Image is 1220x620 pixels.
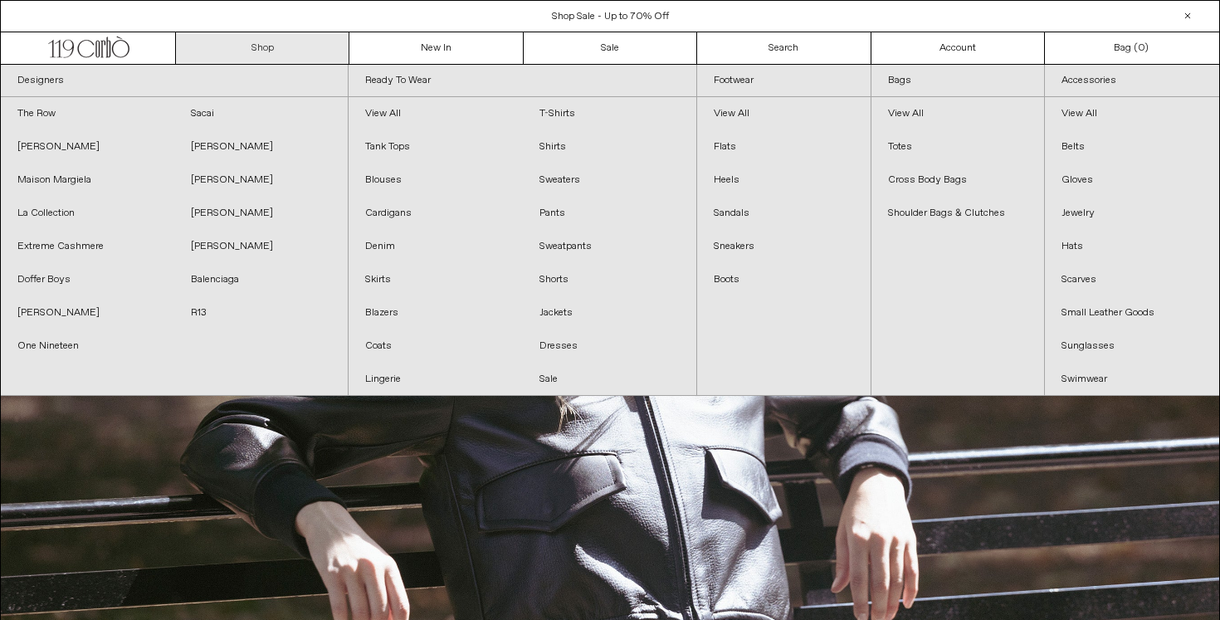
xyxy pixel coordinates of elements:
[697,263,871,296] a: Boots
[1045,296,1219,330] a: Small Leather Goods
[349,65,695,97] a: Ready To Wear
[174,197,348,230] a: [PERSON_NAME]
[349,197,522,230] a: Cardigans
[1045,164,1219,197] a: Gloves
[1,263,174,296] a: Doffer Boys
[523,197,696,230] a: Pants
[697,32,871,64] a: Search
[1,65,348,97] a: Designers
[349,330,522,363] a: Coats
[871,97,1045,130] a: View All
[174,130,348,164] a: [PERSON_NAME]
[1045,230,1219,263] a: Hats
[1,164,174,197] a: Maison Margiela
[1,197,174,230] a: La Collection
[349,97,522,130] a: View All
[174,296,348,330] a: R13
[523,296,696,330] a: Jackets
[1,97,174,130] a: The Row
[523,130,696,164] a: Shirts
[523,330,696,363] a: Dresses
[349,230,522,263] a: Denim
[552,10,669,23] a: Shop Sale - Up to 70% Off
[523,164,696,197] a: Sweaters
[1138,41,1144,55] span: 0
[523,263,696,296] a: Shorts
[1045,197,1219,230] a: Jewelry
[697,197,871,230] a: Sandals
[1045,65,1219,97] a: Accessories
[871,65,1045,97] a: Bags
[349,130,522,164] a: Tank Tops
[176,32,349,64] a: Shop
[1045,363,1219,396] a: Swimwear
[871,32,1045,64] a: Account
[174,263,348,296] a: Balenciaga
[349,363,522,396] a: Lingerie
[349,164,522,197] a: Blouses
[697,65,871,97] a: Footwear
[697,230,871,263] a: Sneakers
[523,230,696,263] a: Sweatpants
[1045,32,1218,64] a: Bag ()
[174,230,348,263] a: [PERSON_NAME]
[1,296,174,330] a: [PERSON_NAME]
[1,130,174,164] a: [PERSON_NAME]
[1138,41,1149,56] span: )
[1045,330,1219,363] a: Sunglasses
[523,363,696,396] a: Sale
[174,164,348,197] a: [PERSON_NAME]
[697,130,871,164] a: Flats
[1,230,174,263] a: Extreme Cashmere
[1045,263,1219,296] a: Scarves
[349,296,522,330] a: Blazers
[871,197,1045,230] a: Shoulder Bags & Clutches
[697,97,871,130] a: View All
[524,32,697,64] a: Sale
[871,130,1045,164] a: Totes
[349,32,523,64] a: New In
[1,330,174,363] a: One Nineteen
[349,263,522,296] a: Skirts
[871,164,1045,197] a: Cross Body Bags
[174,97,348,130] a: Sacai
[697,164,871,197] a: Heels
[1045,130,1219,164] a: Belts
[1045,97,1219,130] a: View All
[523,97,696,130] a: T-Shirts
